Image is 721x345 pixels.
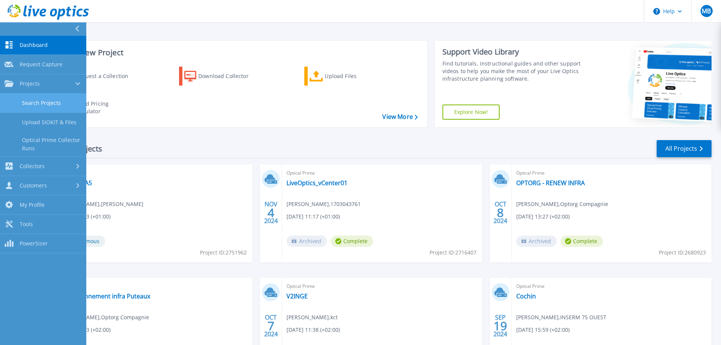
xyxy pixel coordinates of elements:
div: Support Video Library [442,47,584,57]
span: 8 [497,209,504,216]
span: PowerSizer [20,240,48,247]
a: Cochin [516,292,536,300]
a: Download Collector [179,67,263,86]
span: Optical Prime [57,169,248,177]
a: Upload Files [304,67,389,86]
div: OCT 2024 [264,312,278,340]
span: Archived [287,236,327,247]
span: Project ID: 2751962 [200,248,247,257]
span: [PERSON_NAME] , Optorg Compagnie [57,313,149,322]
span: Projects [20,80,40,87]
span: [DATE] 13:27 (+02:00) [516,212,570,221]
div: NOV 2024 [264,199,278,226]
h3: Start a New Project [54,48,417,57]
span: Optical Prime [287,282,477,290]
a: View More [382,113,417,120]
div: Request a Collection [75,69,136,84]
span: MB [702,8,711,14]
a: Explore Now! [442,105,500,120]
span: Optical Prime [57,282,248,290]
a: OPTORG - RENEW INFRA [516,179,585,187]
span: Dashboard [20,42,48,48]
span: [PERSON_NAME] , 1703043761 [287,200,361,208]
span: My Profile [20,201,45,208]
a: Request a Collection [54,67,138,86]
span: Optical Prime [516,282,707,290]
span: 7 [268,323,274,329]
span: Archived [516,236,557,247]
div: Upload Files [325,69,385,84]
a: Dimensionnement infra Puteaux [57,292,150,300]
span: 19 [494,323,507,329]
span: [PERSON_NAME] , Optorg Compagnie [516,200,608,208]
span: Tools [20,221,33,228]
div: Cloud Pricing Calculator [74,100,135,115]
span: Customers [20,182,47,189]
a: V2INGE [287,292,308,300]
a: All Projects [657,140,712,157]
div: Find tutorials, instructional guides and other support videos to help you make the most of your L... [442,60,584,83]
span: Request Capture [20,61,62,68]
a: LiveOptics_vCenter01 [287,179,347,187]
span: [DATE] 11:17 (+01:00) [287,212,340,221]
div: Download Collector [198,69,259,84]
span: [PERSON_NAME] , kct [287,313,338,322]
span: [DATE] 11:38 (+02:00) [287,326,340,334]
span: Project ID: 2716407 [430,248,477,257]
span: [PERSON_NAME] , [PERSON_NAME] [57,200,143,208]
span: Optical Prime [287,169,477,177]
span: Complete [561,236,603,247]
span: 4 [268,209,274,216]
span: [PERSON_NAME] , INSERM 75 OUEST [516,313,606,322]
a: Cloud Pricing Calculator [54,98,138,117]
span: Complete [331,236,373,247]
span: Collectors [20,163,45,170]
span: Project ID: 2680923 [659,248,706,257]
div: OCT 2024 [493,199,508,226]
span: [DATE] 15:59 (+02:00) [516,326,570,334]
span: Optical Prime [516,169,707,177]
div: SEP 2024 [493,312,508,340]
